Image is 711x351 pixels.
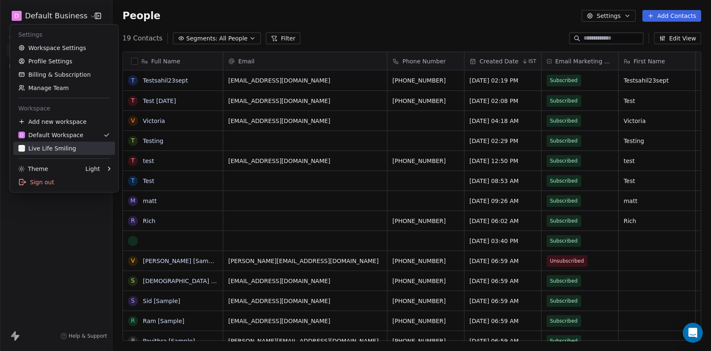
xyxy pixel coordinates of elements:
[13,68,115,81] a: Billing & Subscription
[624,197,690,205] span: matt
[624,157,690,165] span: test
[550,197,578,205] span: Subscribed
[13,41,115,55] a: Workspace Settings
[550,317,578,325] span: Subscribed
[228,277,382,285] span: [EMAIL_ADDRESS][DOMAIN_NAME]
[5,31,37,44] span: Contacts
[13,102,115,115] div: Workspace
[13,55,115,68] a: Profile Settings
[69,333,107,339] span: Help & Support
[550,137,578,145] span: Subscribed
[550,157,578,165] span: Subscribed
[392,337,459,345] span: [PHONE_NUMBER]
[469,137,536,145] span: [DATE] 02:29 PM
[392,157,459,165] span: [PHONE_NUMBER]
[469,157,536,165] span: [DATE] 12:50 PM
[131,336,135,345] div: P
[131,96,135,105] div: T
[228,337,382,345] span: [PERSON_NAME][EMAIL_ADDRESS][DOMAIN_NAME]
[143,338,195,344] a: Pavithra [Sample]
[469,177,536,185] span: [DATE] 08:53 AM
[143,138,163,144] a: Testing
[550,117,578,125] span: Subscribed
[469,317,536,325] span: [DATE] 06:59 AM
[18,145,25,152] img: LLS%20Logo%20April%202025%20copy%20(1).jpeg
[151,57,180,65] span: Full Name
[469,117,536,125] span: [DATE] 04:18 AM
[131,256,135,265] div: V
[143,77,188,84] a: Testsahil23sept
[624,137,690,145] span: Testing
[143,318,185,324] a: Ram [Sample]
[392,297,459,305] span: [PHONE_NUMBER]
[143,198,157,204] a: matt
[683,323,703,343] div: Open Intercom Messenger
[219,34,247,43] span: All People
[228,117,382,125] span: [EMAIL_ADDRESS][DOMAIN_NAME]
[143,298,180,304] a: Sid [Sample]
[624,177,690,185] span: Test
[469,217,536,225] span: [DATE] 06:02 AM
[469,76,536,85] span: [DATE] 02:19 PM
[642,10,701,22] button: Add Contacts
[479,57,518,65] span: Created Date
[624,217,690,225] span: Rich
[624,76,690,85] span: Testsahil23sept
[469,197,536,205] span: [DATE] 09:26 AM
[634,57,665,65] span: First Name
[228,157,382,165] span: [EMAIL_ADDRESS][DOMAIN_NAME]
[18,165,48,173] div: Theme
[131,136,135,145] div: T
[392,257,459,265] span: [PHONE_NUMBER]
[469,97,536,105] span: [DATE] 02:08 PM
[13,28,115,41] div: Settings
[131,156,135,165] div: t
[143,218,155,224] a: Rich
[624,97,690,105] span: Test
[18,144,76,153] div: Live Life Smiling
[143,178,155,184] a: Test
[228,297,382,305] span: [EMAIL_ADDRESS][DOMAIN_NAME]
[528,58,536,65] span: IST
[18,131,83,139] div: Default Workspace
[550,97,578,105] span: Subscribed
[469,297,536,305] span: [DATE] 06:59 AM
[122,10,160,22] span: People
[20,132,23,138] span: D
[469,257,536,265] span: [DATE] 06:59 AM
[654,33,701,44] button: Edit View
[550,177,578,185] span: Subscribed
[550,257,584,265] span: Unsubscribed
[550,237,578,245] span: Subscribed
[186,34,217,43] span: Segments:
[238,57,254,65] span: Email
[228,257,382,265] span: [PERSON_NAME][EMAIL_ADDRESS][DOMAIN_NAME]
[392,217,459,225] span: [PHONE_NUMBER]
[143,278,237,284] a: [DEMOGRAPHIC_DATA] [Sample]
[402,57,446,65] span: Phone Number
[228,76,382,85] span: [EMAIL_ADDRESS][DOMAIN_NAME]
[550,76,578,85] span: Subscribed
[143,98,176,104] a: Test [DATE]
[143,258,220,264] a: [PERSON_NAME] [Sample]
[555,57,613,65] span: Email Marketing Consent
[550,277,578,285] span: Subscribed
[266,33,300,44] button: Filter
[143,118,165,124] a: Victoria
[392,76,459,85] span: [PHONE_NUMBER]
[392,277,459,285] span: [PHONE_NUMBER]
[143,158,154,164] a: test
[624,117,690,125] span: Victoria
[469,337,536,345] span: [DATE] 06:59 AM
[469,237,536,245] span: [DATE] 03:40 PM
[131,216,135,225] div: R
[131,316,135,325] div: R
[130,196,135,205] div: m
[550,337,578,345] span: Subscribed
[228,317,382,325] span: [EMAIL_ADDRESS][DOMAIN_NAME]
[13,115,115,128] div: Add new workspace
[392,97,459,105] span: [PHONE_NUMBER]
[131,76,135,85] div: T
[581,10,635,22] button: Settings
[13,175,115,189] div: Sign out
